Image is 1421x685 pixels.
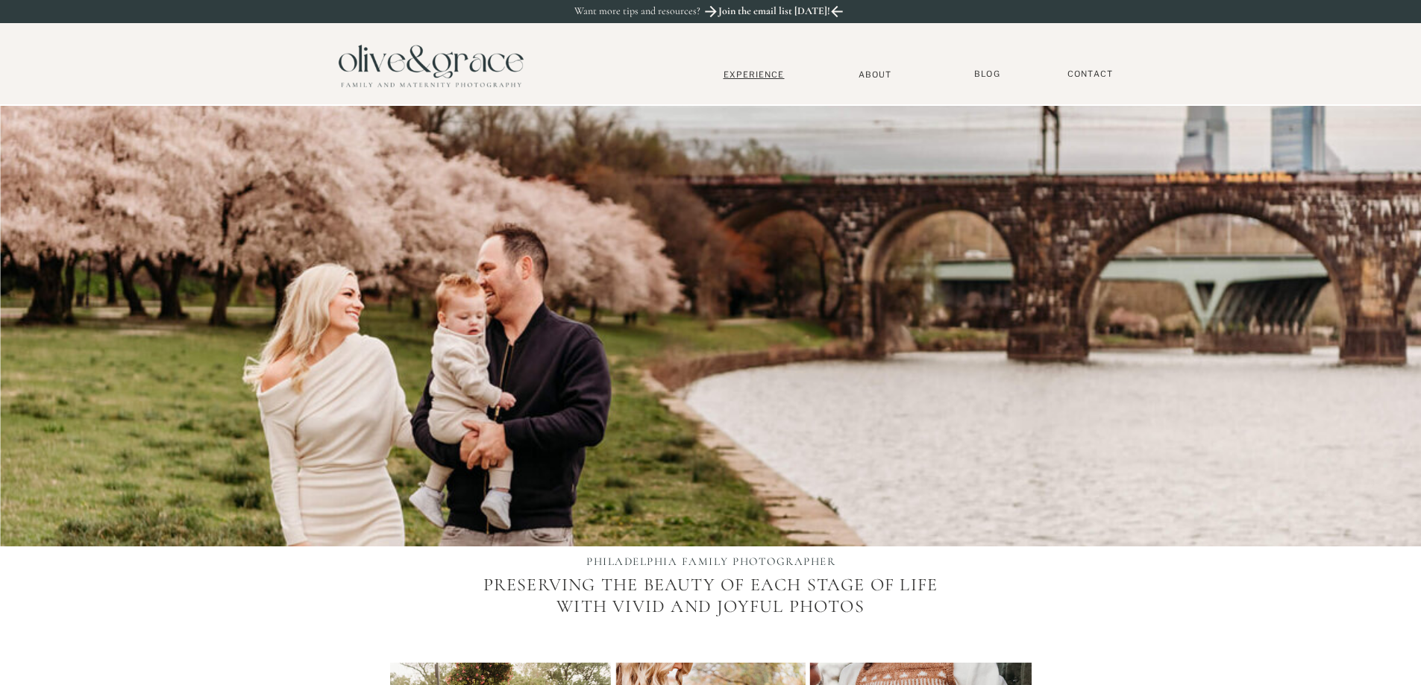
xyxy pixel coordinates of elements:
[574,5,733,18] p: Want more tips and resources?
[705,69,803,80] a: Experience
[471,575,950,668] p: Preserving the beauty of each stage of life with vivid and joyful photos
[969,69,1006,80] a: BLOG
[552,555,871,571] h1: PHILADELPHIA FAMILY PHOTOGRAPHER
[717,5,832,22] a: Join the email list [DATE]!
[853,69,898,79] a: About
[1061,69,1120,80] a: Contact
